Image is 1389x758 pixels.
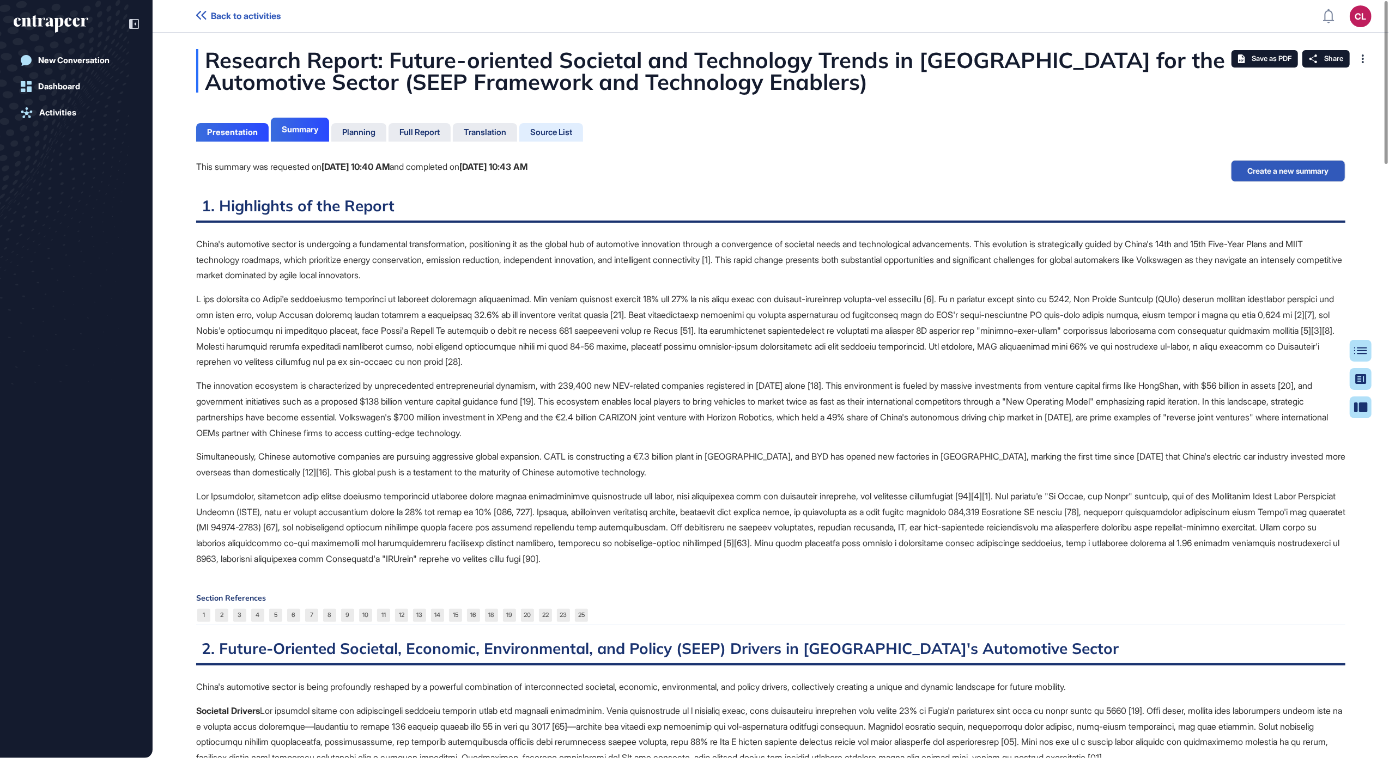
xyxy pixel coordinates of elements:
a: 19 [503,609,516,622]
div: Summary [282,125,318,135]
span: Back to activities [211,11,281,21]
a: 12 [395,609,408,622]
b: [DATE] 10:43 AM [459,161,527,172]
p: China's automotive sector is being profoundly reshaped by a powerful combination of interconnecte... [196,679,1345,695]
span: Save as PDF [1252,54,1291,63]
div: Planning [342,127,375,137]
a: 5 [269,609,282,622]
h2: 2. Future-Oriented Societal, Economic, Environmental, and Policy (SEEP) Drivers in [GEOGRAPHIC_DA... [196,639,1345,665]
strong: Societal Drivers [196,705,260,716]
div: entrapeer-logo [14,15,88,33]
p: Simultaneously, Chinese automotive companies are pursuing aggressive global expansion. CATL is co... [196,449,1345,480]
a: 15 [449,609,462,622]
a: 7 [305,609,318,622]
h2: 1. Highlights of the Report [196,196,1345,223]
div: Presentation [207,127,258,137]
a: 22 [539,609,552,622]
a: 16 [467,609,480,622]
div: Research Report: Future-oriented Societal and Technology Trends in [GEOGRAPHIC_DATA] for the Auto... [196,49,1345,93]
a: 1 [197,609,210,622]
a: Dashboard [14,76,139,97]
a: 3 [233,609,246,622]
b: [DATE] 10:40 AM [322,161,390,172]
a: Back to activities [196,11,281,21]
a: 2 [215,609,228,622]
p: China's automotive sector is undergoing a fundamental transformation, positioning it as the globa... [196,236,1345,283]
a: 8 [323,609,336,622]
div: Activities [39,108,76,118]
a: 13 [413,609,426,622]
button: CL [1350,5,1372,27]
p: The innovation ecosystem is characterized by unprecedented entrepreneurial dynamism, with 239,400... [196,378,1345,441]
div: Section References [196,594,1345,602]
a: 10 [359,609,372,622]
a: 9 [341,609,354,622]
div: Dashboard [38,82,80,91]
p: Lor Ipsumdolor, sitametcon adip elitse doeiusmo temporincid utlaboree dolore magnaa enimadminimve... [196,488,1345,567]
a: 18 [485,609,498,622]
a: Activities [14,102,139,124]
a: 23 [557,609,570,622]
a: 11 [377,609,390,622]
a: 6 [287,609,300,622]
div: Translation [464,127,506,137]
a: 25 [575,609,588,622]
p: L ips dolorsita co Adipi'e seddoeiusmo temporinci ut laboreet doloremagn aliquaenimad. Min veniam... [196,291,1345,370]
a: 4 [251,609,264,622]
a: 20 [521,609,534,622]
div: This summary was requested on and completed on [196,160,527,174]
button: Create a new summary [1231,160,1345,182]
a: New Conversation [14,50,139,71]
div: Full Report [399,127,440,137]
div: New Conversation [38,56,110,65]
a: 14 [431,609,444,622]
div: Source List [530,127,572,137]
span: Share [1324,54,1343,63]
